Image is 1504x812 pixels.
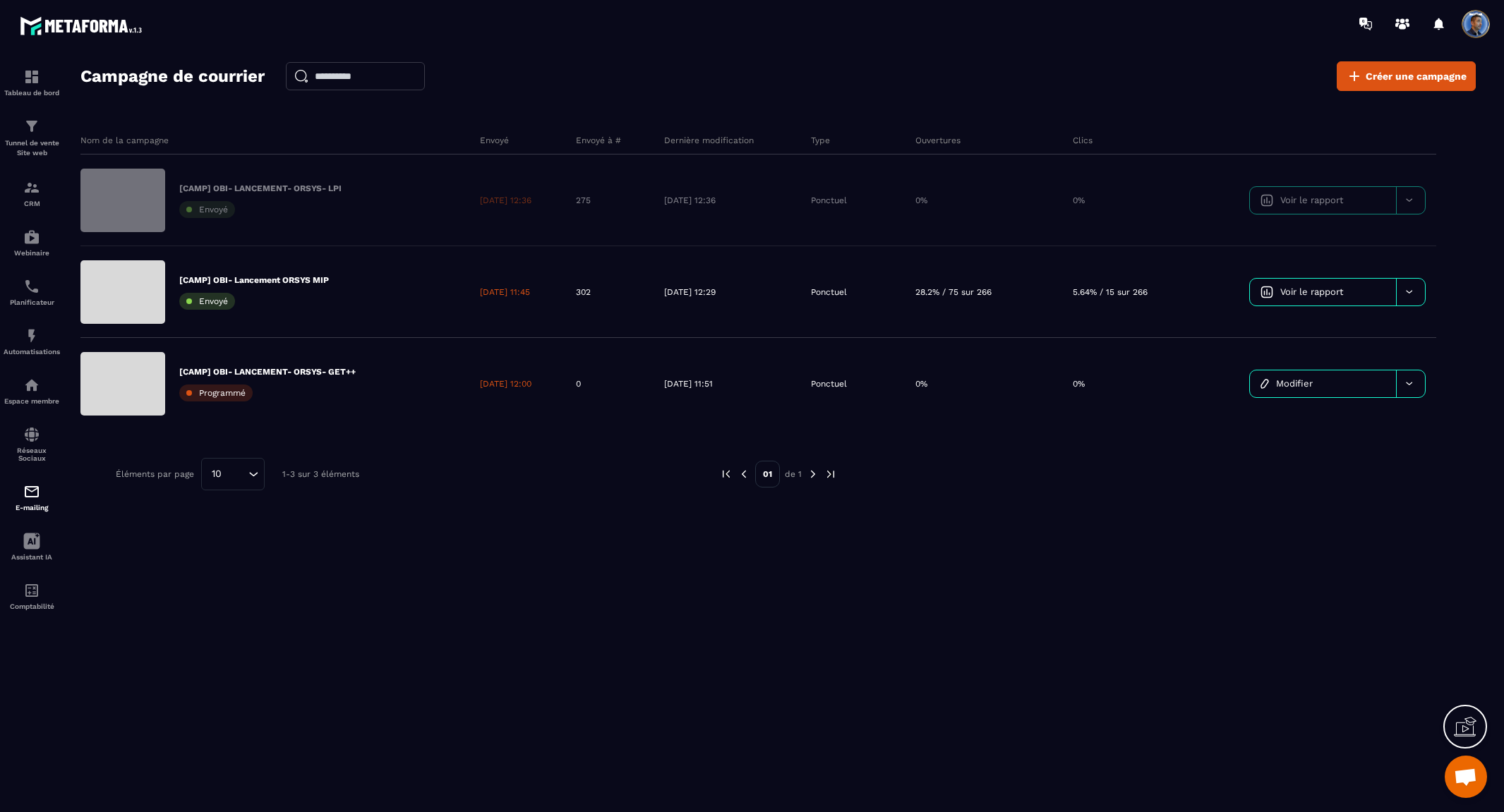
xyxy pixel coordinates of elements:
[4,267,60,317] a: schedulerschedulerPlanificateur
[811,286,847,298] p: Ponctuel
[4,298,60,306] p: Planificateur
[4,553,60,561] p: Assistant IA
[915,195,927,206] p: 0%
[824,468,837,480] img: next
[4,200,60,207] p: CRM
[23,278,40,295] img: scheduler
[811,135,830,146] p: Type
[179,274,329,286] p: [CAMP] OBI- Lancement ORSYS MIP
[1250,370,1396,397] a: Modifier
[4,317,60,366] a: automationsautomationsAutomatisations
[4,107,60,169] a: formationformationTunnel de vente Site web
[80,135,169,146] p: Nom de la campagne
[227,466,245,482] input: Search for option
[1261,379,1269,389] img: icon
[207,466,227,482] span: 10
[199,388,246,398] span: Programmé
[199,296,228,306] span: Envoyé
[4,366,60,416] a: automationsautomationsEspace membre
[1276,378,1313,389] span: Modifier
[720,468,733,480] img: prev
[1073,286,1148,298] p: 5.64% / 15 sur 266
[664,378,713,389] p: [DATE] 11:51
[23,118,40,135] img: formation
[811,195,847,206] p: Ponctuel
[480,378,531,389] p: [DATE] 12:00
[199,205,228,214] span: Envoyé
[4,416,60,473] a: social-networksocial-networkRéseaux Sociaux
[23,582,40,599] img: accountant
[480,286,530,298] p: [DATE] 11:45
[1337,61,1476,91] a: Créer une campagne
[915,135,961,146] p: Ouvertures
[23,327,40,344] img: automations
[179,366,356,377] p: [CAMP] OBI- LANCEMENT- ORSYS- GET++
[4,571,60,621] a: accountantaccountantComptabilité
[23,68,40,85] img: formation
[4,348,60,356] p: Automatisations
[1073,135,1093,146] p: Clics
[664,195,716,206] p: [DATE] 12:36
[664,286,716,298] p: [DATE] 12:29
[811,378,847,389] p: Ponctuel
[576,286,591,298] p: 302
[1250,279,1396,305] a: Voir le rapport
[179,183,342,194] p: [CAMP] OBI- LANCEMENT- ORSYS- LPI
[4,504,60,511] p: E-mailing
[4,169,60,218] a: formationformationCRM
[1073,378,1085,389] p: 0%
[807,468,819,480] img: next
[1366,69,1467,83] span: Créer une campagne
[1445,756,1487,798] div: Ouvrir le chat
[116,469,194,479] p: Éléments par page
[664,135,754,146] p: Dernière modification
[201,458,265,490] div: Search for option
[282,469,359,479] p: 1-3 sur 3 éléments
[20,13,147,39] img: logo
[915,286,992,298] p: 28.2% / 75 sur 266
[4,447,60,462] p: Réseaux Sociaux
[915,378,927,389] p: 0%
[23,229,40,246] img: automations
[4,249,60,257] p: Webinaire
[23,377,40,394] img: automations
[738,468,750,480] img: prev
[1261,286,1273,298] img: icon
[80,62,265,90] h2: Campagne de courrier
[4,473,60,522] a: emailemailE-mailing
[576,135,621,146] p: Envoyé à #
[4,138,60,158] p: Tunnel de vente Site web
[4,89,60,97] p: Tableau de bord
[1280,286,1343,297] span: Voir le rapport
[23,179,40,196] img: formation
[785,468,802,480] p: de 1
[755,461,780,487] p: 01
[23,483,40,500] img: email
[480,135,509,146] p: Envoyé
[1073,195,1085,206] p: 0%
[23,426,40,443] img: social-network
[4,522,60,571] a: Assistant IA
[4,58,60,107] a: formationformationTableau de bord
[4,602,60,610] p: Comptabilité
[4,218,60,267] a: automationsautomationsWebinaire
[576,378,581,389] p: 0
[576,195,591,206] p: 275
[4,397,60,405] p: Espace membre
[480,195,531,206] p: [DATE] 12:36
